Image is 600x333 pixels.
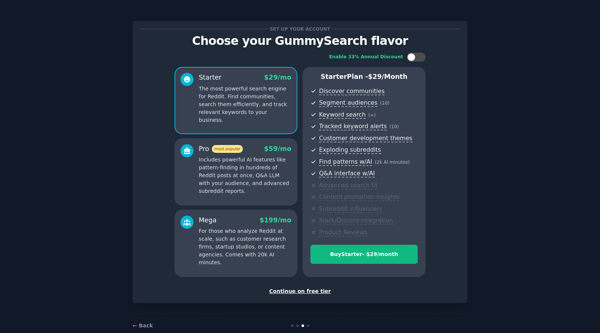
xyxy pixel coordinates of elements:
div: Pro [199,144,243,154]
span: most popular [212,145,243,153]
span: Q&A interface w/AI [319,170,375,178]
span: $ 29 /mo [264,74,291,81]
span: ( 10 ) [380,101,389,106]
span: Customer development themes [319,135,412,142]
span: ( 2k AI minutes ) [375,160,410,165]
div: Starter [199,73,222,82]
span: Content promotion insights [319,193,399,201]
span: ( ∞ ) [368,112,376,118]
span: Segment audiences [319,99,377,107]
p: The most powerful search engine for Reddit. Find communities, search them efficiently, and track ... [199,85,291,124]
span: $ 199 /mo [260,216,291,224]
span: Subreddit influencers [319,205,382,213]
span: Find patterns w/AI [319,158,372,166]
span: $ 59 /mo [264,145,291,152]
span: Exploding subreddits [319,146,381,154]
button: BuyStarter- $29/month [310,245,418,264]
a: ← Back [133,323,153,329]
span: Set up your account [269,25,332,33]
p: Choose your GummySearch flavor [140,34,460,47]
span: Keyword search [319,111,366,119]
p: Starter Plan - [310,72,418,81]
span: Product Reviews [319,229,367,237]
span: $ 29 /month [368,73,408,80]
p: For those who analyze Reddit at scale, such as customer research firms, startup studios, or conte... [199,227,291,266]
span: Slack/Discord integration [319,217,393,225]
span: Tracked keyword alerts [319,123,387,130]
div: Continue on free tier [140,287,460,295]
span: Advanced search UI [319,182,377,189]
div: Buy Starter - $ 29 /month [311,250,417,258]
p: Includes powerful AI features like pattern-finding in hundreds of Reddit posts at once, Q&A LLM w... [199,156,291,195]
span: ( 10 ) [389,124,399,129]
span: Discover communities [319,87,384,95]
div: Mega [199,216,217,225]
div: Enable 33% Annual Discount [329,54,403,61]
